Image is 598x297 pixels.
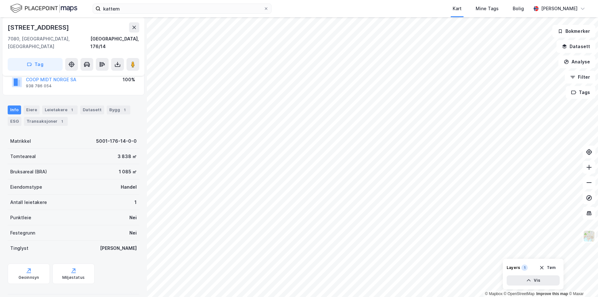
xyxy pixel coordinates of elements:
div: Bruksareal (BRA) [10,168,47,176]
button: Tags [566,86,595,99]
button: Vis [507,275,560,286]
div: Eiere [24,105,40,114]
div: Info [8,105,21,114]
div: [STREET_ADDRESS] [8,22,70,33]
div: Tinglyst [10,244,28,252]
div: 1 085 ㎡ [119,168,137,176]
div: 1 [134,199,137,206]
button: Tag [8,58,63,71]
div: Tomteareal [10,153,36,160]
div: Layers [507,265,520,270]
img: logo.f888ab2527a4732fd821a326f86c7f29.svg [10,3,77,14]
div: 7080, [GEOGRAPHIC_DATA], [GEOGRAPHIC_DATA] [8,35,90,50]
div: [PERSON_NAME] [100,244,137,252]
a: Improve this map [536,292,568,296]
div: 1 [69,107,75,113]
div: Nei [129,214,137,221]
div: Geoinnsyn [19,275,39,280]
img: Z [583,230,595,242]
iframe: Chat Widget [566,266,598,297]
div: 5001-176-14-0-0 [96,137,137,145]
div: 3 838 ㎡ [118,153,137,160]
button: Bokmerker [552,25,595,38]
a: OpenStreetMap [504,292,535,296]
div: Eiendomstype [10,183,42,191]
div: Transaksjoner [24,117,68,126]
div: [GEOGRAPHIC_DATA], 176/14 [90,35,139,50]
div: Antall leietakere [10,199,47,206]
button: Datasett [556,40,595,53]
div: [PERSON_NAME] [541,5,578,12]
button: Tøm [535,263,560,273]
div: Handel [121,183,137,191]
button: Analyse [558,55,595,68]
div: Kontrollprogram for chat [566,266,598,297]
div: Matrikkel [10,137,31,145]
div: Nei [129,229,137,237]
div: 100% [123,76,135,83]
div: Kart [453,5,462,12]
div: Bygg [107,105,130,114]
div: Leietakere [42,105,78,114]
div: 1 [521,264,528,271]
button: Filter [565,71,595,83]
a: Mapbox [485,292,502,296]
div: 1 [59,118,65,125]
div: Miljøstatus [62,275,85,280]
div: ESG [8,117,21,126]
div: 938 786 054 [26,83,52,89]
input: Søk på adresse, matrikkel, gårdeiere, leietakere eller personer [101,4,264,13]
div: Bolig [513,5,524,12]
div: Datasett [80,105,104,114]
div: 1 [121,107,128,113]
div: Festegrunn [10,229,35,237]
div: Mine Tags [476,5,499,12]
div: Punktleie [10,214,31,221]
